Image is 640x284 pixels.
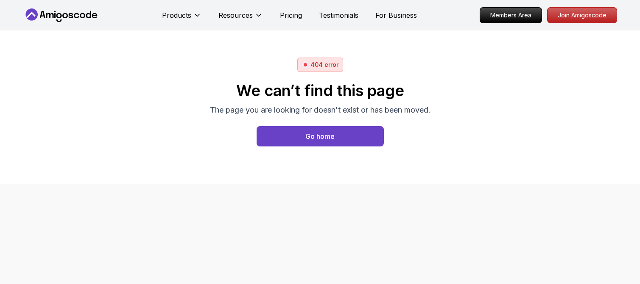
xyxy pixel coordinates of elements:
[257,126,384,146] button: Go home
[548,8,617,23] p: Join Amigoscode
[210,104,430,116] p: The page you are looking for doesn't exist or has been moved.
[162,10,201,27] button: Products
[218,10,253,20] p: Resources
[218,10,263,27] button: Resources
[375,10,417,20] a: For Business
[162,10,191,20] p: Products
[257,126,384,146] a: Home page
[480,7,542,23] a: Members Area
[210,82,430,99] h2: We can’t find this page
[547,7,617,23] a: Join Amigoscode
[305,131,335,141] div: Go home
[310,61,338,69] p: 404 error
[319,10,358,20] a: Testimonials
[280,10,302,20] a: Pricing
[480,8,542,23] p: Members Area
